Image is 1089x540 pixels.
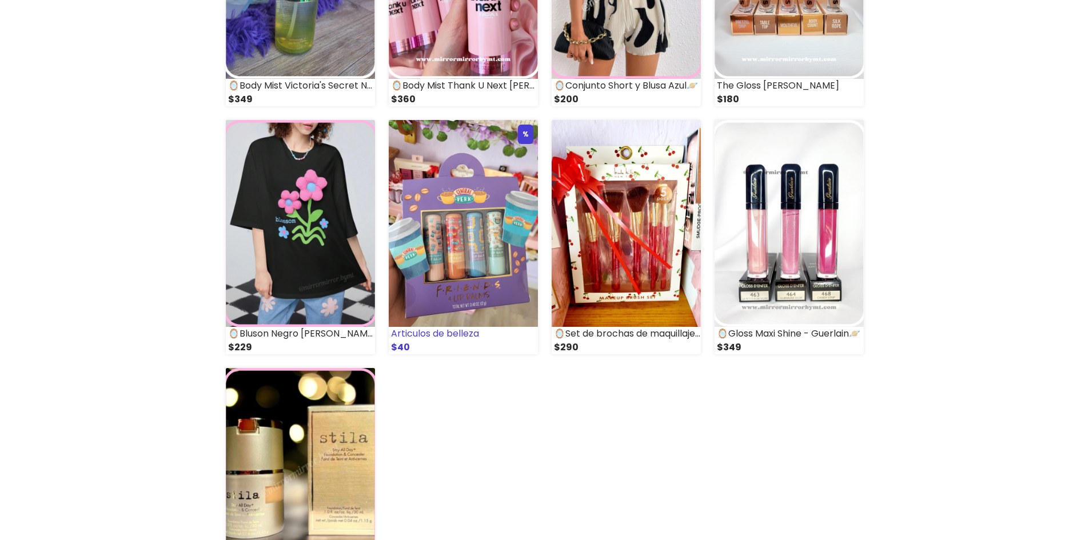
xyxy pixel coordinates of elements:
div: $349 [715,341,864,354]
div: 🪞Conjunto Short y Blusa Azul🪐 [552,79,701,93]
div: $360 [389,93,538,106]
img: small_1747775223869.png [226,120,375,327]
div: $200 [552,93,701,106]
div: $40 [389,341,538,354]
div: $290 [552,341,701,354]
div: 🪞Body Mist Victoria's Secret Neon Tropic🪐 [226,79,375,93]
div: 🪞Bluson Negro [PERSON_NAME]🪐 [226,327,375,341]
div: 🪞Body Mist Thank U Next [PERSON_NAME]🪐 [389,79,538,93]
div: Articulos de belleza [389,327,538,341]
div: $229 [226,341,375,354]
img: small_1747772526699.jpeg [389,120,538,327]
a: 🪞Set de brochas de maquillaje cerezas🪐 $290 [552,120,701,354]
a: 🪞Bluson Negro [PERSON_NAME]🪐 $229 [226,120,375,354]
div: $180 [715,93,864,106]
a: % Articulos de belleza $40 [389,120,538,354]
img: small_1747770148306.png [715,120,864,327]
div: The Gloss [PERSON_NAME] [715,79,864,93]
div: $349 [226,93,375,106]
div: 🪞Gloss Maxi Shine - Guerlain🪐 [715,327,864,341]
div: 🪞Set de brochas de maquillaje cerezas🪐 [552,327,701,341]
img: small_1747772219655.jpeg [552,120,701,327]
div: % [518,125,533,144]
a: 🪞Gloss Maxi Shine - Guerlain🪐 $349 [715,120,864,354]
